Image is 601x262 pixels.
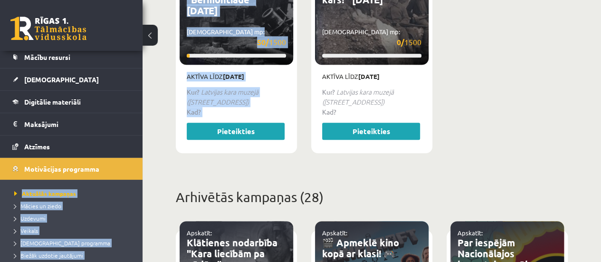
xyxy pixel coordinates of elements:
[14,202,61,210] span: Mācies un ziedo
[24,165,99,173] span: Motivācijas programma
[322,87,335,96] strong: Kur?
[187,27,286,49] p: [DEMOGRAPHIC_DATA] mp:
[257,37,269,47] strong: 50/
[223,72,244,80] strong: [DATE]
[257,36,286,48] span: 1500
[397,36,421,48] span: 1500
[24,113,131,135] legend: Maksājumi
[24,53,70,61] span: Mācību resursi
[322,123,420,140] a: Pieteikties
[10,17,86,40] a: Rīgas 1. Tālmācības vidusskola
[358,72,380,80] strong: [DATE]
[14,214,46,222] span: Uzdevumi
[187,87,258,107] em: Latvijas kara muzejā ([STREET_ADDRESS])
[12,91,131,113] a: Digitālie materiāli
[24,97,81,106] span: Digitālie materiāli
[12,46,131,68] a: Mācību resursi
[322,72,421,81] p: Aktīva līdz
[322,229,347,237] a: Apskatīt:
[322,107,336,116] strong: Kad?
[322,27,421,49] p: [DEMOGRAPHIC_DATA] mp:
[12,113,131,135] a: Maksājumi
[14,227,38,234] span: Veikals
[14,189,133,198] a: Aktuālās kampaņas
[458,229,483,237] a: Apskatīt:
[397,37,404,47] strong: 0/
[12,136,131,157] a: Atzīmes
[187,123,285,140] a: Pieteikties
[14,202,133,210] a: Mācies un ziedo
[14,239,133,247] a: [DEMOGRAPHIC_DATA] programma
[322,87,394,107] em: Latvijas kara muzejā ([STREET_ADDRESS])
[187,87,200,96] strong: Kur?
[14,251,133,260] a: Biežāk uzdotie jautājumi
[24,142,50,151] span: Atzīmes
[14,214,133,223] a: Uzdevumi
[14,252,83,259] span: Biežāk uzdotie jautājumi
[322,236,399,260] a: 🎬 Apmeklē kino kopā ar klasi! 🎮
[14,239,110,247] span: [DEMOGRAPHIC_DATA] programma
[176,187,568,207] p: Arhivētās kampaņas (28)
[14,226,133,235] a: Veikals
[24,75,99,84] span: [DEMOGRAPHIC_DATA]
[12,68,131,90] a: [DEMOGRAPHIC_DATA]
[12,158,131,180] a: Motivācijas programma
[14,190,76,197] span: Aktuālās kampaņas
[187,229,212,237] a: Apskatīt:
[187,72,286,81] p: Aktīva līdz
[187,107,201,116] strong: Kad?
